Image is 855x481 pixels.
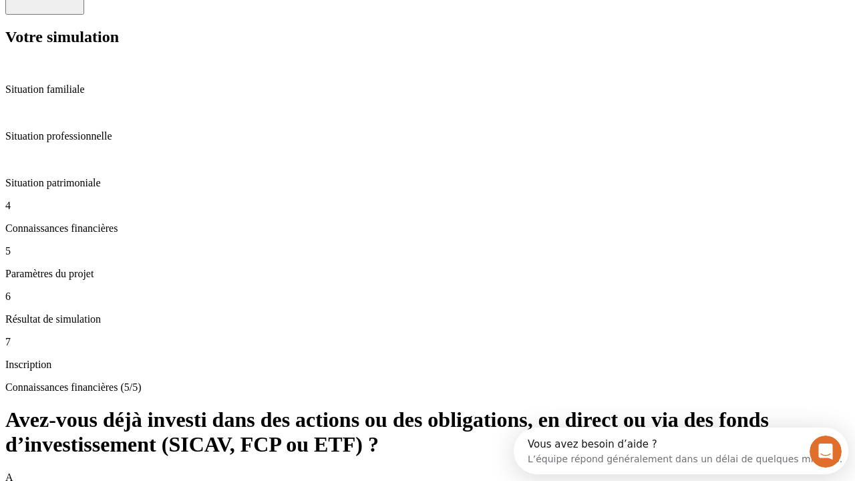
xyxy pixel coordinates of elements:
p: Situation patrimoniale [5,177,850,189]
p: Paramètres du projet [5,268,850,280]
p: Connaissances financières (5/5) [5,381,850,393]
div: L’équipe répond généralement dans un délai de quelques minutes. [14,22,329,36]
iframe: Intercom live chat discovery launcher [514,428,848,474]
p: Connaissances financières [5,222,850,234]
iframe: Intercom live chat [810,436,842,468]
p: 5 [5,245,850,257]
h2: Votre simulation [5,28,850,46]
p: 4 [5,200,850,212]
p: 7 [5,336,850,348]
div: Vous avez besoin d’aide ? [14,11,329,22]
p: Résultat de simulation [5,313,850,325]
p: 6 [5,291,850,303]
p: Situation familiale [5,84,850,96]
h1: Avez-vous déjà investi dans des actions ou des obligations, en direct ou via des fonds d’investis... [5,408,850,457]
p: Inscription [5,359,850,371]
div: Ouvrir le Messenger Intercom [5,5,368,42]
p: Situation professionnelle [5,130,850,142]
